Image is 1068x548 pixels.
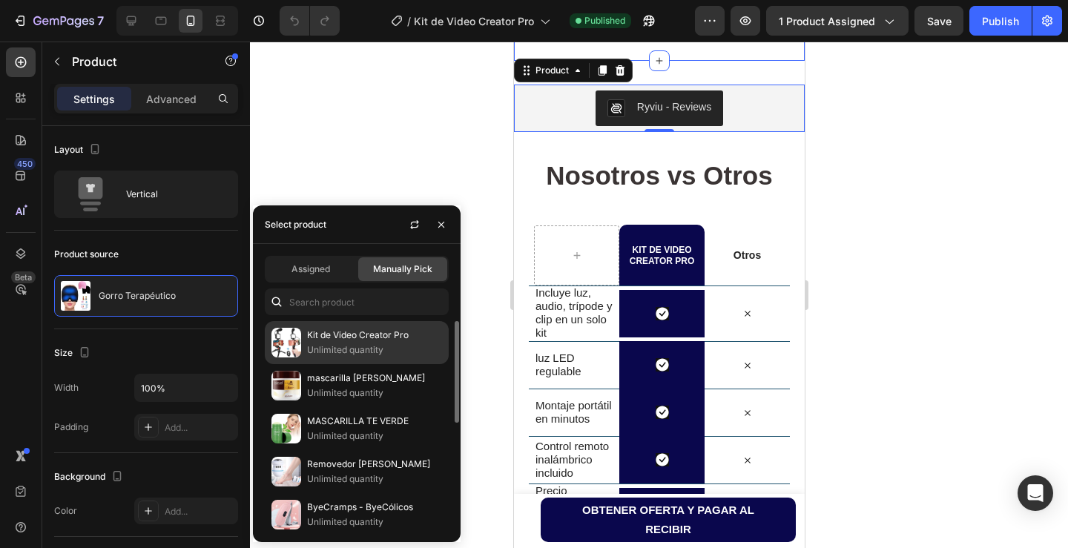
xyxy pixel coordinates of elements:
[307,414,442,429] p: MASCARILLA TE VERDE
[307,371,442,386] p: mascarilla [PERSON_NAME]
[54,467,126,487] div: Background
[165,421,234,435] div: Add...
[54,504,77,518] div: Color
[307,429,442,443] p: Unlimited quantity
[307,500,442,515] p: ByeCramps - ByeCólicos
[271,414,301,443] img: collections
[584,14,625,27] span: Published
[766,6,909,36] button: 1 product assigned
[146,91,197,107] p: Advanced
[126,177,217,211] div: Vertical
[135,374,237,401] input: Auto
[72,53,198,70] p: Product
[307,472,442,486] p: Unlimited quantity
[271,457,301,486] img: collections
[54,420,88,434] div: Padding
[271,500,301,529] img: collections
[280,6,340,36] div: Undo/Redo
[514,42,805,548] iframe: Design area
[54,381,79,395] div: Width
[307,328,442,343] p: Kit de Video Creator Pro
[73,91,115,107] p: Settings
[165,505,234,518] div: Add...
[97,12,104,30] p: 7
[54,140,104,160] div: Layout
[969,6,1032,36] button: Publish
[307,386,442,400] p: Unlimited quantity
[265,288,449,315] input: Search in Settings & Advanced
[6,6,111,36] button: 7
[54,248,119,261] div: Product source
[291,263,330,276] span: Assigned
[407,13,411,29] span: /
[414,13,534,29] span: Kit de Video Creator Pro
[982,13,1019,29] div: Publish
[927,15,952,27] span: Save
[99,291,176,301] p: Gorro Terapéutico
[61,281,90,311] img: product feature img
[914,6,963,36] button: Save
[307,515,442,529] p: Unlimited quantity
[307,457,442,472] p: Removedor [PERSON_NAME]
[14,158,36,170] div: 450
[373,263,432,276] span: Manually Pick
[779,13,875,29] span: 1 product assigned
[54,343,93,363] div: Size
[307,343,442,357] p: Unlimited quantity
[1018,475,1053,511] div: Open Intercom Messenger
[265,218,326,231] div: Select product
[271,328,301,357] img: collections
[11,271,36,283] div: Beta
[271,371,301,400] img: collections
